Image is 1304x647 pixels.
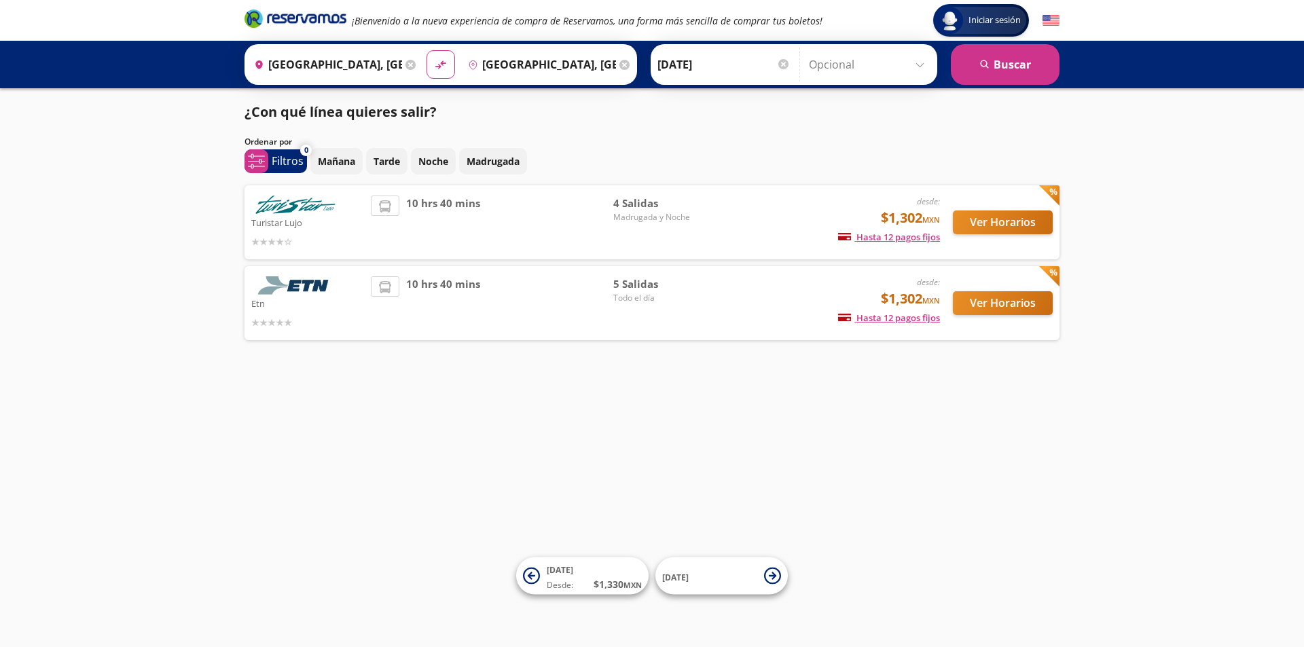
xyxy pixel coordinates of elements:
[310,148,363,174] button: Mañana
[249,48,402,81] input: Buscar Origen
[917,196,940,207] em: desde:
[366,148,407,174] button: Tarde
[1043,12,1059,29] button: English
[917,276,940,288] em: desde:
[459,148,527,174] button: Madrugada
[613,292,708,304] span: Todo el día
[963,14,1026,27] span: Iniciar sesión
[374,154,400,168] p: Tarde
[251,295,364,311] p: Etn
[953,291,1053,315] button: Ver Horarios
[244,136,292,148] p: Ordenar por
[251,276,340,295] img: Etn
[516,557,649,595] button: [DATE]Desde:$1,330MXN
[251,196,340,214] img: Turistar Lujo
[881,289,940,309] span: $1,302
[411,148,456,174] button: Noche
[272,153,304,169] p: Filtros
[547,579,573,591] span: Desde:
[251,214,364,230] p: Turistar Lujo
[594,577,642,591] span: $ 1,330
[318,154,355,168] p: Mañana
[655,557,788,595] button: [DATE]
[922,215,940,225] small: MXN
[547,564,573,576] span: [DATE]
[467,154,520,168] p: Madrugada
[953,210,1053,234] button: Ver Horarios
[304,145,308,156] span: 0
[613,211,708,223] span: Madrugada y Noche
[623,580,642,590] small: MXN
[244,149,307,173] button: 0Filtros
[809,48,930,81] input: Opcional
[244,8,346,29] i: Brand Logo
[951,44,1059,85] button: Buscar
[244,8,346,33] a: Brand Logo
[657,48,791,81] input: Elegir Fecha
[662,571,689,583] span: [DATE]
[838,312,940,324] span: Hasta 12 pagos fijos
[352,14,822,27] em: ¡Bienvenido a la nueva experiencia de compra de Reservamos, una forma más sencilla de comprar tus...
[613,276,708,292] span: 5 Salidas
[406,196,480,249] span: 10 hrs 40 mins
[613,196,708,211] span: 4 Salidas
[881,208,940,228] span: $1,302
[838,231,940,243] span: Hasta 12 pagos fijos
[244,102,437,122] p: ¿Con qué línea quieres salir?
[418,154,448,168] p: Noche
[406,276,480,330] span: 10 hrs 40 mins
[463,48,616,81] input: Buscar Destino
[922,295,940,306] small: MXN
